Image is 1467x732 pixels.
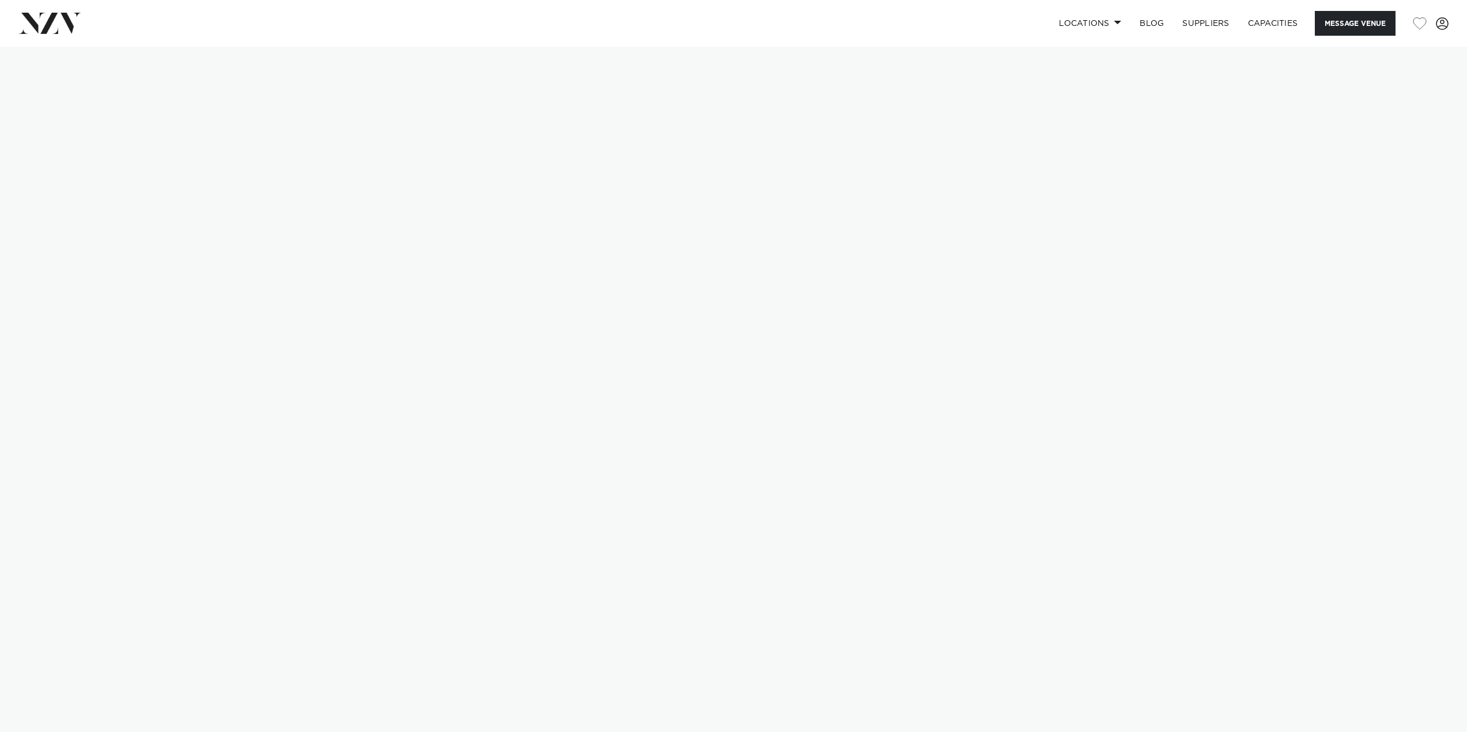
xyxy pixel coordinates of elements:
a: Locations [1050,11,1130,36]
a: Capacities [1239,11,1307,36]
a: BLOG [1130,11,1173,36]
img: nzv-logo.png [18,13,81,33]
a: SUPPLIERS [1173,11,1238,36]
button: Message Venue [1315,11,1396,36]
